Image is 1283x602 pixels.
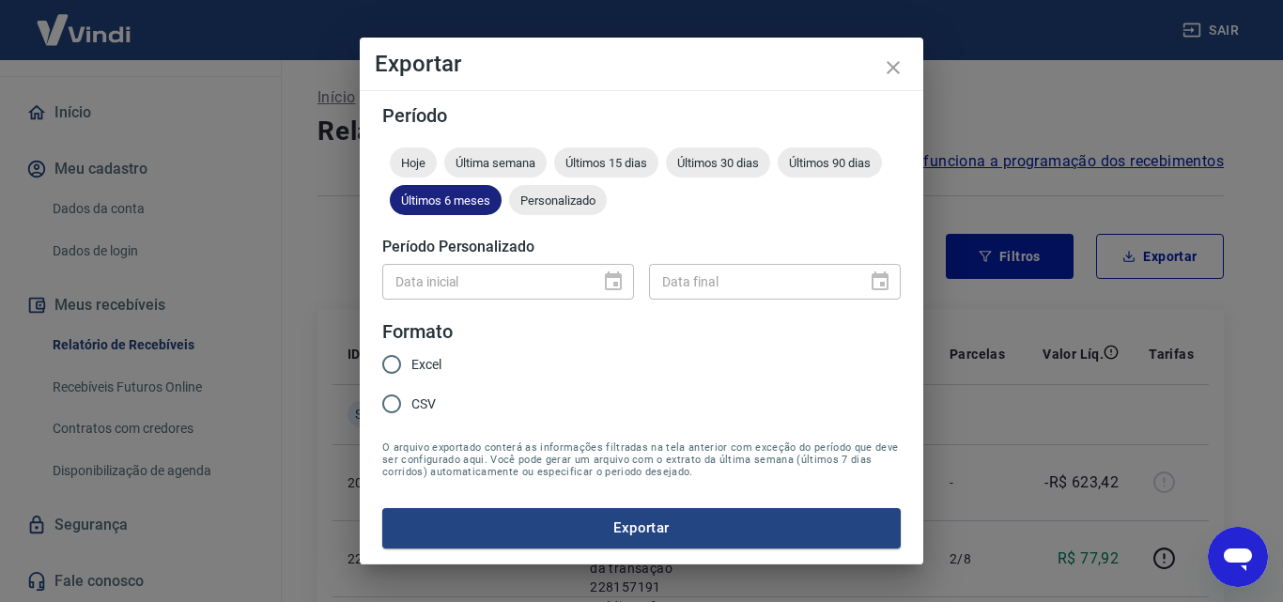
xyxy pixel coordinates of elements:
[649,264,854,299] input: DD/MM/YYYY
[509,193,607,208] span: Personalizado
[390,147,437,178] div: Hoje
[871,45,916,90] button: close
[382,441,901,478] span: O arquivo exportado conterá as informações filtradas na tela anterior com exceção do período que ...
[554,156,658,170] span: Últimos 15 dias
[1208,527,1268,587] iframe: Botão para abrir a janela de mensagens
[382,238,901,256] h5: Período Personalizado
[390,185,502,215] div: Últimos 6 meses
[444,147,547,178] div: Última semana
[778,156,882,170] span: Últimos 90 dias
[411,394,436,414] span: CSV
[411,355,441,375] span: Excel
[375,53,908,75] h4: Exportar
[666,147,770,178] div: Últimos 30 dias
[390,156,437,170] span: Hoje
[382,508,901,548] button: Exportar
[778,147,882,178] div: Últimos 90 dias
[382,318,453,346] legend: Formato
[390,193,502,208] span: Últimos 6 meses
[444,156,547,170] span: Última semana
[554,147,658,178] div: Últimos 15 dias
[382,106,901,125] h5: Período
[666,156,770,170] span: Últimos 30 dias
[509,185,607,215] div: Personalizado
[382,264,587,299] input: DD/MM/YYYY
